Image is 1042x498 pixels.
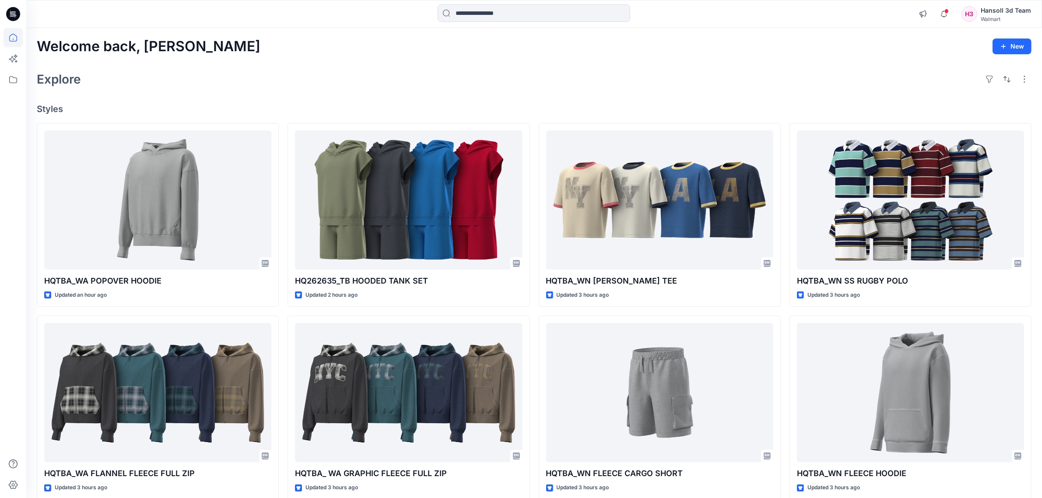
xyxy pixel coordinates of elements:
p: Updated 3 hours ago [557,291,609,300]
p: Updated 3 hours ago [305,483,358,492]
p: Updated 3 hours ago [557,483,609,492]
p: Updated an hour ago [55,291,107,300]
a: HQTBA_WN FLEECE HOODIE [797,323,1024,462]
p: Updated 3 hours ago [55,483,107,492]
p: HQ262635_TB HOODED TANK SET [295,275,522,287]
p: HQTBA_WN FLEECE HOODIE [797,467,1024,480]
p: HQTBA_ WA GRAPHIC FLEECE FULL ZIP [295,467,522,480]
h4: Styles [37,104,1031,114]
a: HQ262635_TB HOODED TANK SET [295,130,522,270]
p: HQTBA_WN FLEECE CARGO SHORT [546,467,773,480]
a: HQTBA_WN SS RUGBY POLO [797,130,1024,270]
p: HQTBA_WA FLANNEL FLEECE FULL ZIP [44,467,271,480]
p: HQTBA_WA POPOVER HOODIE [44,275,271,287]
a: HQTBA_WN FLEECE CARGO SHORT [546,323,773,462]
div: Walmart [981,16,1031,22]
div: Hansoll 3d Team [981,5,1031,16]
div: H3 [961,6,977,22]
p: Updated 3 hours ago [807,483,860,492]
a: HQTBA_WN SS RINGER TEE [546,130,773,270]
button: New [993,39,1031,54]
p: Updated 3 hours ago [807,291,860,300]
h2: Welcome back, [PERSON_NAME] [37,39,260,55]
a: HQTBA_WA FLANNEL FLEECE FULL ZIP [44,323,271,462]
p: HQTBA_WN [PERSON_NAME] TEE [546,275,773,287]
a: HQTBA_WA POPOVER HOODIE [44,130,271,270]
a: HQTBA_ WA GRAPHIC FLEECE FULL ZIP [295,323,522,462]
p: Updated 2 hours ago [305,291,358,300]
p: HQTBA_WN SS RUGBY POLO [797,275,1024,287]
h2: Explore [37,72,81,86]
